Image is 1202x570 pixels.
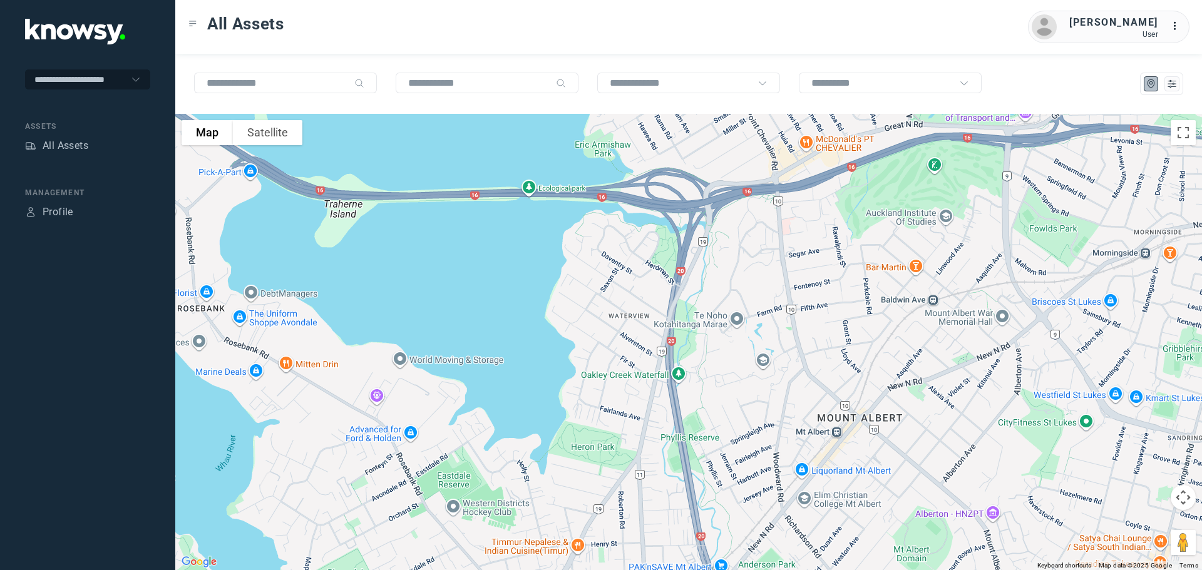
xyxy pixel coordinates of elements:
[25,138,88,153] a: AssetsAll Assets
[43,205,73,220] div: Profile
[1032,14,1057,39] img: avatar.png
[354,78,364,88] div: Search
[25,140,36,151] div: Assets
[1146,78,1157,89] div: Map
[25,206,36,218] div: Profile
[178,554,220,570] a: Open this area in Google Maps (opens a new window)
[1166,78,1178,89] div: List
[1069,15,1158,30] div: [PERSON_NAME]
[25,121,150,132] div: Assets
[1179,562,1198,569] a: Terms
[1171,19,1186,34] div: :
[25,205,73,220] a: ProfileProfile
[43,138,88,153] div: All Assets
[1171,21,1184,31] tspan: ...
[1171,530,1196,555] button: Drag Pegman onto the map to open Street View
[188,19,197,28] div: Toggle Menu
[233,120,302,145] button: Show satellite imagery
[1171,120,1196,145] button: Toggle fullscreen view
[1099,562,1172,569] span: Map data ©2025 Google
[25,19,125,44] img: Application Logo
[25,187,150,198] div: Management
[556,78,566,88] div: Search
[1037,561,1091,570] button: Keyboard shortcuts
[178,554,220,570] img: Google
[1171,19,1186,36] div: :
[1171,485,1196,510] button: Map camera controls
[207,13,284,35] span: All Assets
[1069,30,1158,39] div: User
[182,120,233,145] button: Show street map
